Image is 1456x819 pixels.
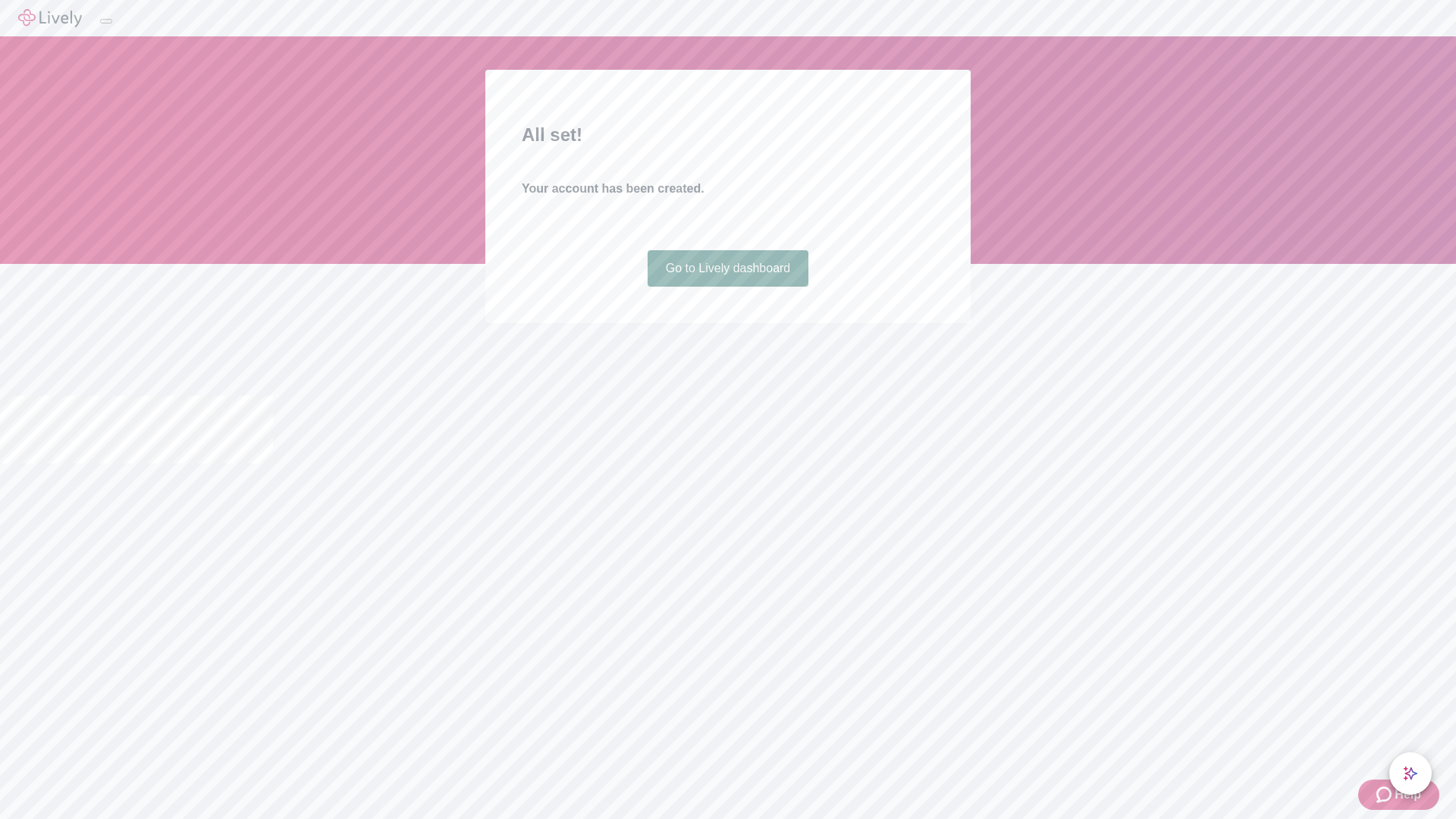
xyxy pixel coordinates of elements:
[522,180,934,198] h4: Your account has been created.
[1389,752,1432,795] button: chat
[1403,766,1418,781] svg: Lively AI Assistant
[1358,780,1439,810] button: Zendesk support iconHelp
[1376,786,1395,804] svg: Zendesk support icon
[100,19,112,24] button: Log out
[522,121,934,149] h2: All set!
[1395,786,1421,804] span: Help
[648,250,809,287] a: Go to Lively dashboard
[18,9,82,27] img: Lively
